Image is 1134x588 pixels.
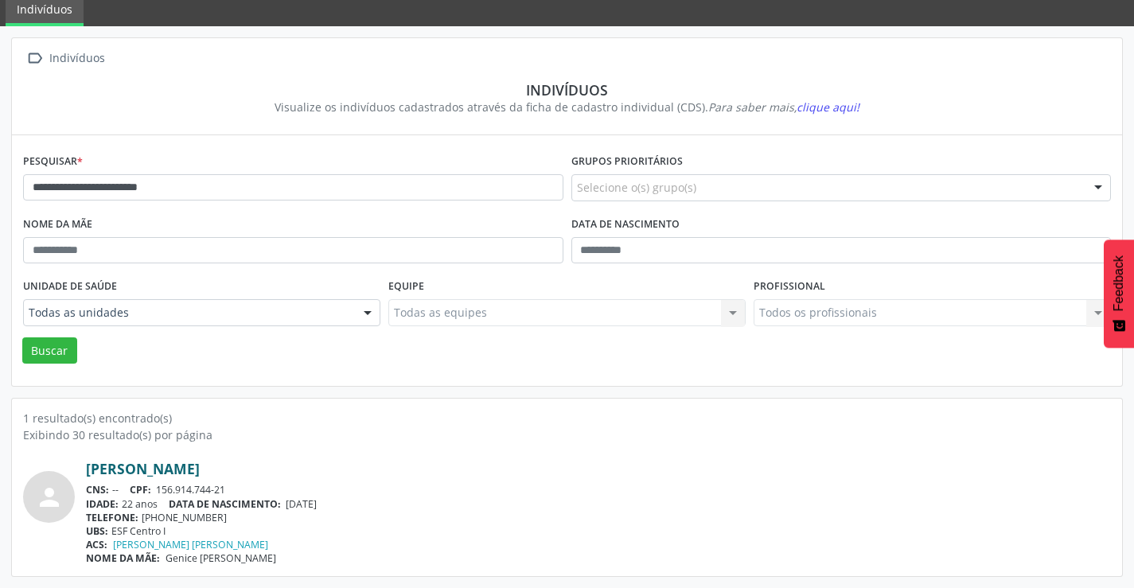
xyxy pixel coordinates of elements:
[34,81,1100,99] div: Indivíduos
[86,460,200,477] a: [PERSON_NAME]
[577,179,696,196] span: Selecione o(s) grupo(s)
[286,497,317,511] span: [DATE]
[86,497,119,511] span: IDADE:
[22,337,77,364] button: Buscar
[23,47,107,70] a:  Indivíduos
[86,551,160,565] span: NOME DA MÃE:
[23,212,92,237] label: Nome da mãe
[23,275,117,299] label: Unidade de saúde
[86,511,138,524] span: TELEFONE:
[29,305,348,321] span: Todas as unidades
[86,538,107,551] span: ACS:
[571,150,683,174] label: Grupos prioritários
[23,150,83,174] label: Pesquisar
[46,47,107,70] div: Indivíduos
[130,483,151,496] span: CPF:
[1112,255,1126,311] span: Feedback
[86,524,108,538] span: UBS:
[113,538,268,551] a: [PERSON_NAME] [PERSON_NAME]
[23,47,46,70] i: 
[166,551,276,565] span: Genice [PERSON_NAME]
[708,99,859,115] i: Para saber mais,
[156,483,225,496] span: 156.914.744-21
[86,497,1111,511] div: 22 anos
[34,99,1100,115] div: Visualize os indivíduos cadastrados através da ficha de cadastro individual (CDS).
[754,275,825,299] label: Profissional
[86,524,1111,538] div: ESF Centro I
[35,483,64,512] i: person
[388,275,424,299] label: Equipe
[571,212,680,237] label: Data de nascimento
[86,483,1111,496] div: --
[169,497,281,511] span: DATA DE NASCIMENTO:
[1104,239,1134,348] button: Feedback - Mostrar pesquisa
[86,511,1111,524] div: [PHONE_NUMBER]
[23,426,1111,443] div: Exibindo 30 resultado(s) por página
[23,410,1111,426] div: 1 resultado(s) encontrado(s)
[797,99,859,115] span: clique aqui!
[86,483,109,496] span: CNS:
